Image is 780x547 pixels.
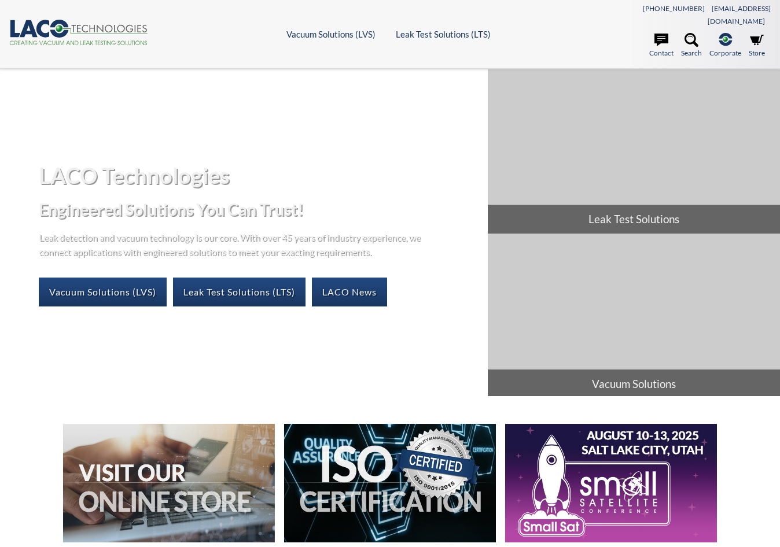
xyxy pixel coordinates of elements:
a: Contact [649,33,674,58]
a: Leak Test Solutions (LTS) [396,29,491,39]
a: [EMAIL_ADDRESS][DOMAIN_NAME] [708,4,771,25]
a: Vacuum Solutions (LVS) [286,29,376,39]
h2: Engineered Solutions You Can Trust! [39,199,478,220]
a: Search [681,33,702,58]
span: Corporate [709,47,741,58]
a: Vacuum Solutions (LVS) [39,278,167,306]
a: LACO News [312,278,387,306]
a: [PHONE_NUMBER] [643,4,705,13]
a: Store [749,33,765,58]
p: Leak detection and vacuum technology is our core. With over 45 years of industry experience, we c... [39,230,426,259]
a: Leak Test Solutions (LTS) [173,278,306,306]
h1: LACO Technologies [39,161,478,190]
